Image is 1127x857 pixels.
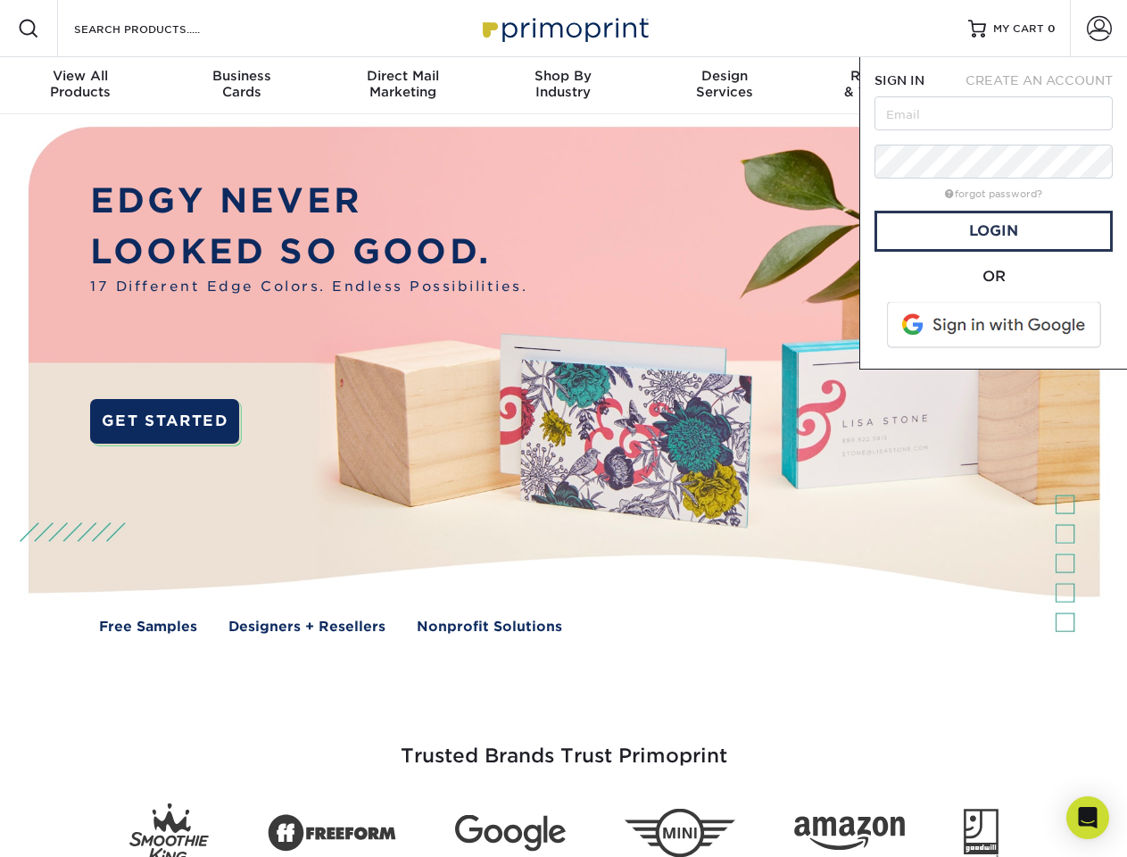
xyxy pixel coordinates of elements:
img: Google [455,815,566,852]
img: Primoprint [475,9,653,47]
input: SEARCH PRODUCTS..... [72,18,246,39]
p: LOOKED SO GOOD. [90,227,527,278]
h3: Trusted Brands Trust Primoprint [42,702,1086,789]
a: forgot password? [945,188,1042,200]
img: Goodwill [964,809,999,857]
span: MY CART [993,21,1044,37]
span: CREATE AN ACCOUNT [965,73,1113,87]
span: Design [644,68,805,84]
div: & Templates [805,68,965,100]
span: 0 [1048,22,1056,35]
p: EDGY NEVER [90,176,527,227]
a: Login [874,211,1113,252]
a: DesignServices [644,57,805,114]
div: Marketing [322,68,483,100]
span: Shop By [483,68,643,84]
div: Cards [161,68,321,100]
span: Direct Mail [322,68,483,84]
iframe: Google Customer Reviews [4,803,152,851]
a: Nonprofit Solutions [417,617,562,637]
span: Resources [805,68,965,84]
a: BusinessCards [161,57,321,114]
div: Services [644,68,805,100]
div: Open Intercom Messenger [1066,796,1109,839]
span: Business [161,68,321,84]
a: Shop ByIndustry [483,57,643,114]
a: Designers + Resellers [228,617,385,637]
span: SIGN IN [874,73,924,87]
span: 17 Different Edge Colors. Endless Possibilities. [90,277,527,297]
a: Direct MailMarketing [322,57,483,114]
img: Amazon [794,817,905,851]
input: Email [874,96,1113,130]
a: Free Samples [99,617,197,637]
div: OR [874,266,1113,287]
a: GET STARTED [90,399,239,444]
a: Resources& Templates [805,57,965,114]
div: Industry [483,68,643,100]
